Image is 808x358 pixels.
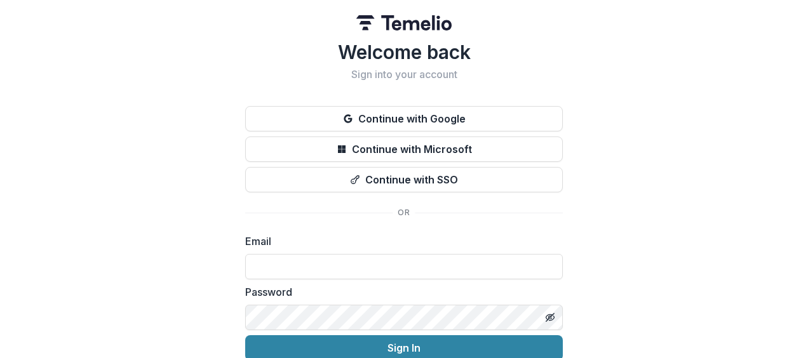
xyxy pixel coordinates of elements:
h2: Sign into your account [245,69,563,81]
label: Email [245,234,555,249]
img: Temelio [356,15,452,30]
label: Password [245,284,555,300]
button: Continue with SSO [245,167,563,192]
button: Continue with Google [245,106,563,131]
button: Toggle password visibility [540,307,560,328]
h1: Welcome back [245,41,563,63]
button: Continue with Microsoft [245,136,563,162]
